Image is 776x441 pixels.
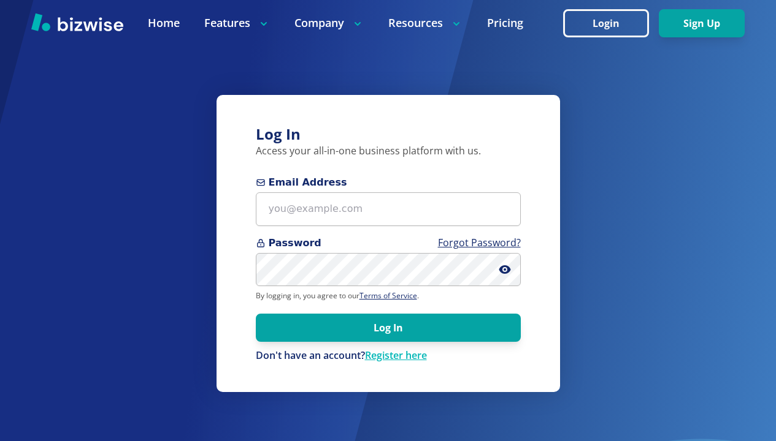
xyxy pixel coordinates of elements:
[256,175,521,190] span: Email Address
[256,291,521,301] p: By logging in, you agree to our .
[388,15,463,31] p: Resources
[659,9,745,37] button: Sign Up
[256,349,521,363] div: Don't have an account?Register here
[365,349,427,362] a: Register here
[487,15,523,31] a: Pricing
[256,314,521,342] button: Log In
[256,145,521,158] p: Access your all-in-one business platform with us.
[659,18,745,29] a: Sign Up
[256,236,521,251] span: Password
[359,290,417,301] a: Terms of Service
[256,192,521,226] input: you@example.com
[148,15,180,31] a: Home
[31,13,123,31] img: Bizwise Logo
[294,15,364,31] p: Company
[204,15,270,31] p: Features
[256,349,521,363] p: Don't have an account?
[563,18,659,29] a: Login
[256,124,521,145] h3: Log In
[438,236,521,249] a: Forgot Password?
[563,9,649,37] button: Login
